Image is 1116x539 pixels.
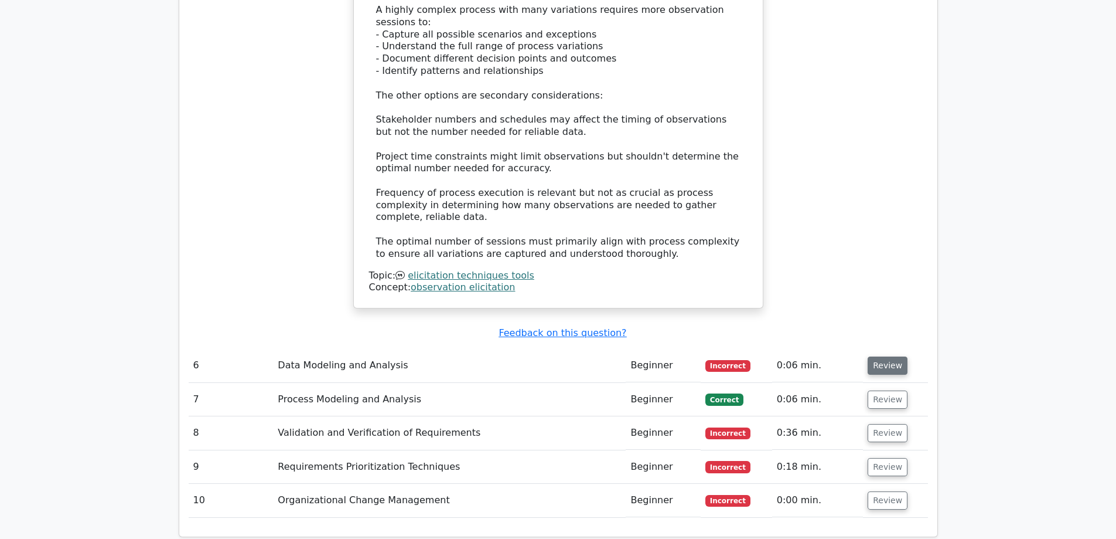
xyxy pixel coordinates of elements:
[772,383,863,416] td: 0:06 min.
[273,416,626,450] td: Validation and Verification of Requirements
[868,491,907,510] button: Review
[705,360,750,372] span: Incorrect
[705,394,743,405] span: Correct
[772,450,863,484] td: 0:18 min.
[499,327,626,338] a: Feedback on this question?
[626,484,700,517] td: Beginner
[273,484,626,517] td: Organizational Change Management
[868,357,907,375] button: Review
[626,349,700,382] td: Beginner
[626,450,700,484] td: Beginner
[705,461,750,473] span: Incorrect
[273,383,626,416] td: Process Modeling and Analysis
[626,416,700,450] td: Beginner
[868,391,907,409] button: Review
[411,282,515,293] a: observation elicitation
[189,484,274,517] td: 10
[273,450,626,484] td: Requirements Prioritization Techniques
[772,349,863,382] td: 0:06 min.
[273,349,626,382] td: Data Modeling and Analysis
[408,270,534,281] a: elicitation techniques tools
[369,282,748,294] div: Concept:
[868,424,907,442] button: Review
[369,270,748,282] div: Topic:
[772,416,863,450] td: 0:36 min.
[189,349,274,382] td: 6
[626,383,700,416] td: Beginner
[868,458,907,476] button: Review
[705,428,750,439] span: Incorrect
[189,450,274,484] td: 9
[189,416,274,450] td: 8
[772,484,863,517] td: 0:00 min.
[189,383,274,416] td: 7
[705,495,750,507] span: Incorrect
